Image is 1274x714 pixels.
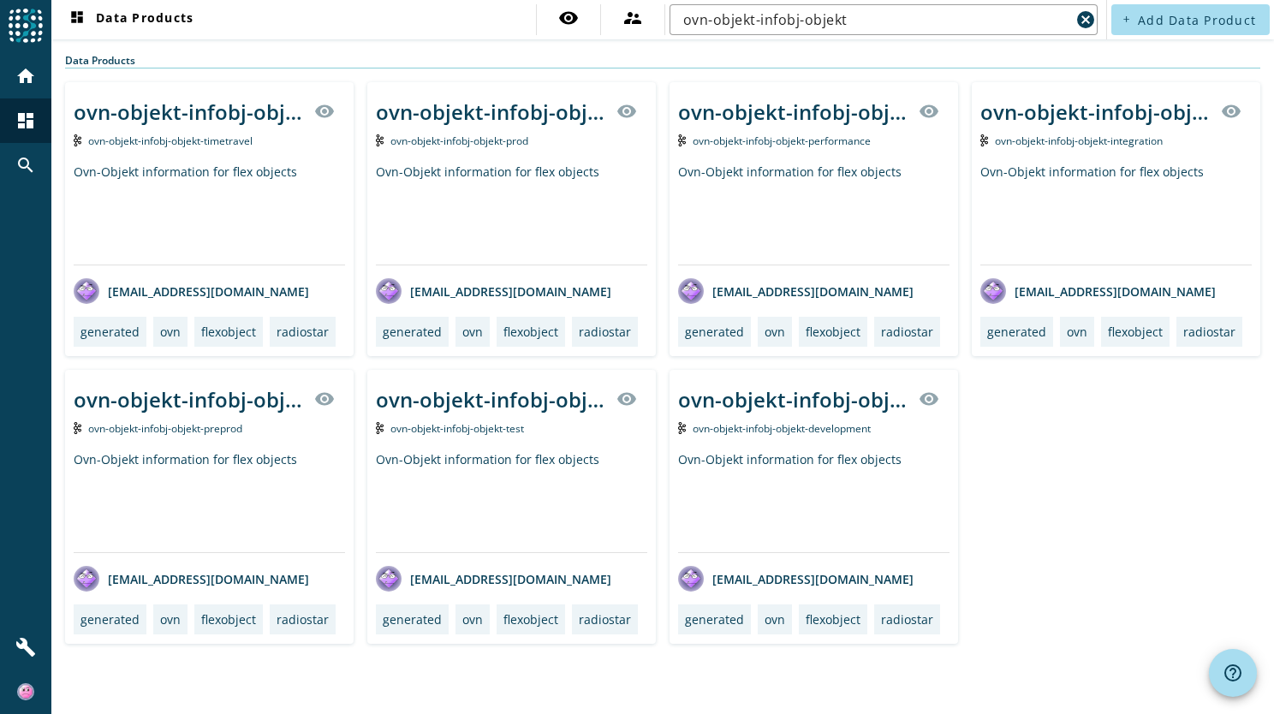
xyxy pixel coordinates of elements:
div: Ovn-Objekt information for flex objects [980,164,1252,265]
div: Ovn-Objekt information for flex objects [74,164,345,265]
div: radiostar [881,324,933,340]
img: Kafka Topic: ovn-objekt-infobj-objekt-development [678,422,686,434]
mat-icon: cancel [1075,9,1096,30]
div: [EMAIL_ADDRESS][DOMAIN_NAME] [678,566,914,592]
button: Data Products [60,4,200,35]
mat-icon: visibility [919,389,939,409]
div: [EMAIL_ADDRESS][DOMAIN_NAME] [74,278,309,304]
div: ovn [462,324,483,340]
div: ovn-objekt-infobj-objekt-_stage_ [376,385,606,414]
div: generated [80,324,140,340]
div: radiostar [579,611,631,628]
div: flexobject [503,324,558,340]
div: ovn [160,611,181,628]
div: generated [383,324,442,340]
div: ovn [160,324,181,340]
div: flexobject [503,611,558,628]
span: Data Products [67,9,193,30]
div: ovn-objekt-infobj-objekt-_stage_ [74,98,304,126]
div: flexobject [201,611,256,628]
div: Ovn-Objekt information for flex objects [376,164,647,265]
div: flexobject [201,324,256,340]
div: ovn-objekt-infobj-objekt-_stage_ [678,385,908,414]
input: Search (% or * for wildcards) [683,9,1070,30]
span: Kafka Topic: ovn-objekt-infobj-objekt-test [390,421,524,436]
mat-icon: add [1122,15,1131,24]
span: Kafka Topic: ovn-objekt-infobj-objekt-performance [693,134,871,148]
mat-icon: visibility [616,101,637,122]
img: Kafka Topic: ovn-objekt-infobj-objekt-preprod [74,422,81,434]
div: Ovn-Objekt information for flex objects [678,451,950,552]
div: generated [383,611,442,628]
div: [EMAIL_ADDRESS][DOMAIN_NAME] [74,566,309,592]
img: Kafka Topic: ovn-objekt-infobj-objekt-test [376,422,384,434]
mat-icon: dashboard [67,9,87,30]
img: Kafka Topic: ovn-objekt-infobj-objekt-integration [980,134,988,146]
img: Kafka Topic: ovn-objekt-infobj-objekt-prod [376,134,384,146]
mat-icon: help_outline [1223,663,1243,683]
mat-icon: visibility [314,389,335,409]
div: Ovn-Objekt information for flex objects [74,451,345,552]
img: avatar [376,278,402,304]
div: generated [685,324,744,340]
div: radiostar [881,611,933,628]
div: Ovn-Objekt information for flex objects [376,451,647,552]
span: Kafka Topic: ovn-objekt-infobj-objekt-prod [390,134,528,148]
div: [EMAIL_ADDRESS][DOMAIN_NAME] [678,278,914,304]
img: avatar [74,566,99,592]
div: ovn-objekt-infobj-objekt-_stage_ [980,98,1211,126]
div: ovn-objekt-infobj-objekt-_stage_ [74,385,304,414]
mat-icon: visibility [1221,101,1241,122]
mat-icon: build [15,637,36,657]
div: ovn-objekt-infobj-objekt-_stage_ [376,98,606,126]
div: ovn [765,611,785,628]
div: generated [80,611,140,628]
mat-icon: visibility [919,101,939,122]
img: avatar [376,566,402,592]
div: radiostar [277,324,329,340]
img: avatar [678,278,704,304]
span: Kafka Topic: ovn-objekt-infobj-objekt-integration [995,134,1163,148]
mat-icon: search [15,155,36,176]
div: ovn-objekt-infobj-objekt-_stage_ [678,98,908,126]
div: flexobject [1108,324,1163,340]
img: avatar [980,278,1006,304]
img: avatar [74,278,99,304]
div: ovn [462,611,483,628]
mat-icon: dashboard [15,110,36,131]
div: Data Products [65,53,1260,68]
img: e963a35b2d4f2be2cd08818722ff34cc [17,683,34,700]
div: ovn [765,324,785,340]
span: Kafka Topic: ovn-objekt-infobj-objekt-development [693,421,871,436]
span: Kafka Topic: ovn-objekt-infobj-objekt-preprod [88,421,242,436]
mat-icon: visibility [558,8,579,28]
mat-icon: visibility [616,389,637,409]
img: Kafka Topic: ovn-objekt-infobj-objekt-performance [678,134,686,146]
mat-icon: supervisor_account [622,8,643,28]
div: generated [987,324,1046,340]
span: Add Data Product [1138,12,1256,28]
div: flexobject [806,324,860,340]
button: Add Data Product [1111,4,1270,35]
div: radiostar [1183,324,1235,340]
div: radiostar [579,324,631,340]
mat-icon: home [15,66,36,86]
img: avatar [678,566,704,592]
div: [EMAIL_ADDRESS][DOMAIN_NAME] [376,566,611,592]
mat-icon: visibility [314,101,335,122]
button: Clear [1074,8,1098,32]
div: generated [685,611,744,628]
div: flexobject [806,611,860,628]
div: ovn [1067,324,1087,340]
img: Kafka Topic: ovn-objekt-infobj-objekt-timetravel [74,134,81,146]
div: Ovn-Objekt information for flex objects [678,164,950,265]
span: Kafka Topic: ovn-objekt-infobj-objekt-timetravel [88,134,253,148]
div: [EMAIL_ADDRESS][DOMAIN_NAME] [376,278,611,304]
img: spoud-logo.svg [9,9,43,43]
div: radiostar [277,611,329,628]
div: [EMAIL_ADDRESS][DOMAIN_NAME] [980,278,1216,304]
